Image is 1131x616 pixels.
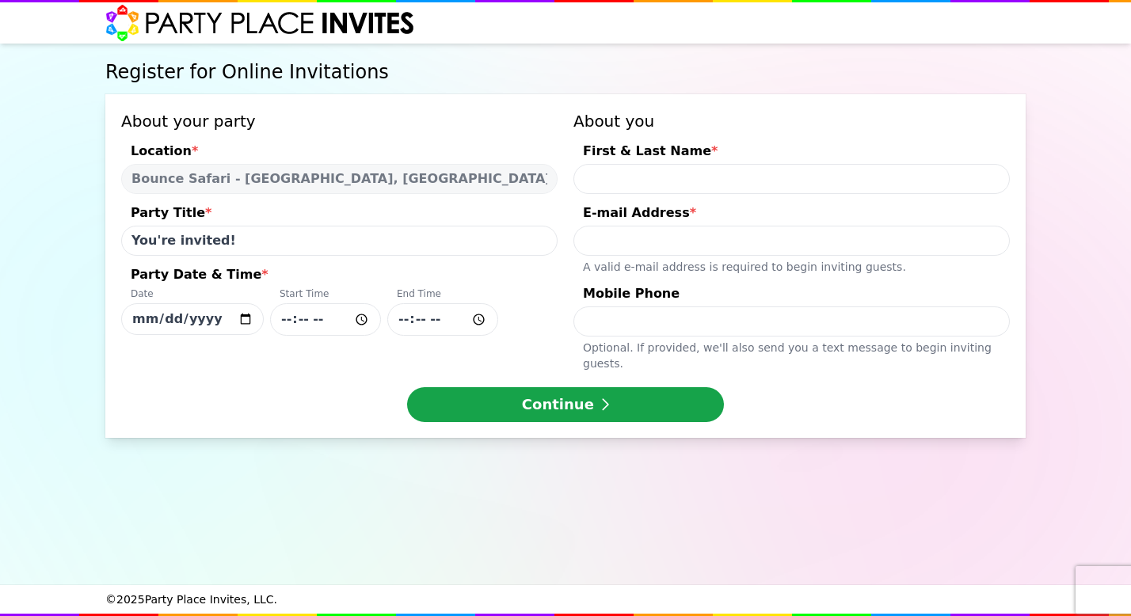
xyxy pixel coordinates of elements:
button: Continue [407,387,724,422]
div: Mobile Phone [573,284,1010,306]
input: First & Last Name* [573,164,1010,194]
div: E-mail Address [573,203,1010,226]
div: A valid e-mail address is required to begin inviting guests. [573,256,1010,275]
div: Party Title [121,203,558,226]
div: Location [121,142,558,164]
div: Start Time [270,287,381,303]
img: Party Place Invites [105,4,415,42]
div: First & Last Name [573,142,1010,164]
input: Mobile PhoneOptional. If provided, we'll also send you a text message to begin inviting guests. [573,306,1010,337]
input: Party Date & Time*DateStart TimeEnd Time [121,303,264,335]
div: © 2025 Party Place Invites, LLC. [105,585,1026,614]
div: End Time [387,287,498,303]
div: Optional. If provided, we ' ll also send you a text message to begin inviting guests. [573,337,1010,371]
div: Party Date & Time [121,265,558,287]
input: Party Date & Time*DateStart TimeEnd Time [270,303,381,336]
h1: Register for Online Invitations [105,59,1026,85]
div: Date [121,287,264,303]
select: Location* [121,164,558,194]
input: Party Title* [121,226,558,256]
input: E-mail Address*A valid e-mail address is required to begin inviting guests. [573,226,1010,256]
h3: About your party [121,110,558,132]
h3: About you [573,110,1010,132]
input: Party Date & Time*DateStart TimeEnd Time [387,303,498,336]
